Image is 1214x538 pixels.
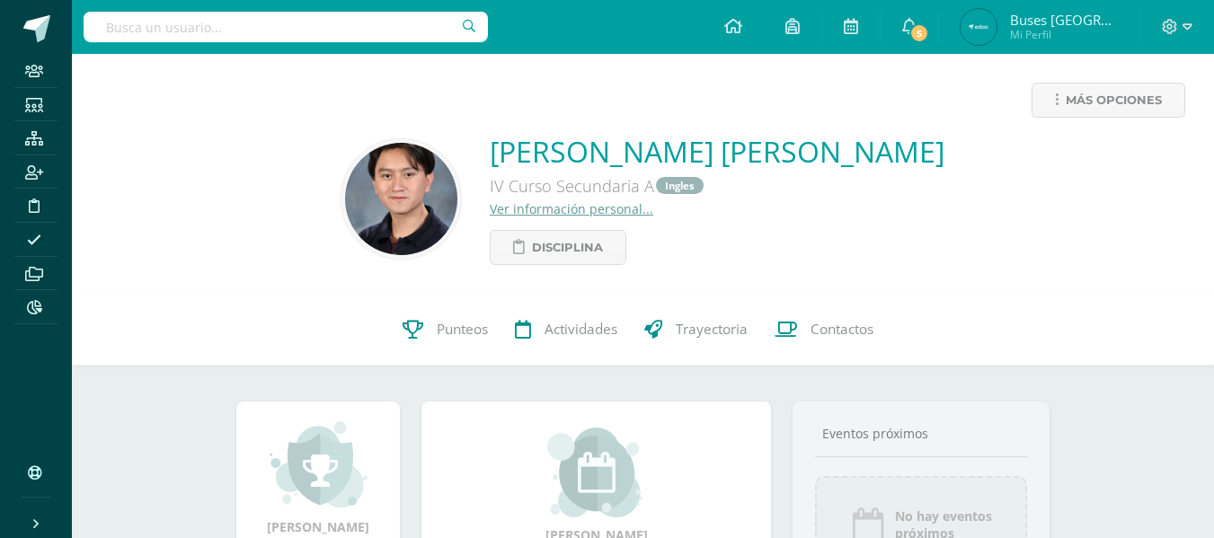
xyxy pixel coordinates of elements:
[545,321,617,340] span: Actividades
[84,12,488,42] input: Busca un usuario...
[1010,27,1118,42] span: Mi Perfil
[547,428,645,517] img: event_small.png
[656,177,704,194] a: Ingles
[501,294,631,366] a: Actividades
[345,143,457,255] img: 44bc29951b66ba7d24865904b3edde4e.png
[909,23,929,43] span: 5
[1010,11,1118,29] span: Buses [GEOGRAPHIC_DATA]
[490,171,944,200] div: IV Curso Secundaria A
[811,321,873,340] span: Contactos
[532,231,603,264] span: Disciplina
[1032,83,1185,118] a: Más opciones
[961,9,997,45] img: fc6c33b0aa045aa3213aba2fdb094e39.png
[815,425,1027,442] div: Eventos próximos
[389,294,501,366] a: Punteos
[437,321,488,340] span: Punteos
[1066,84,1162,117] span: Más opciones
[631,294,761,366] a: Trayectoria
[490,200,653,217] a: Ver información personal...
[676,321,748,340] span: Trayectoria
[490,132,944,171] a: [PERSON_NAME] [PERSON_NAME]
[270,419,368,509] img: achievement_small.png
[761,294,887,366] a: Contactos
[490,230,626,265] a: Disciplina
